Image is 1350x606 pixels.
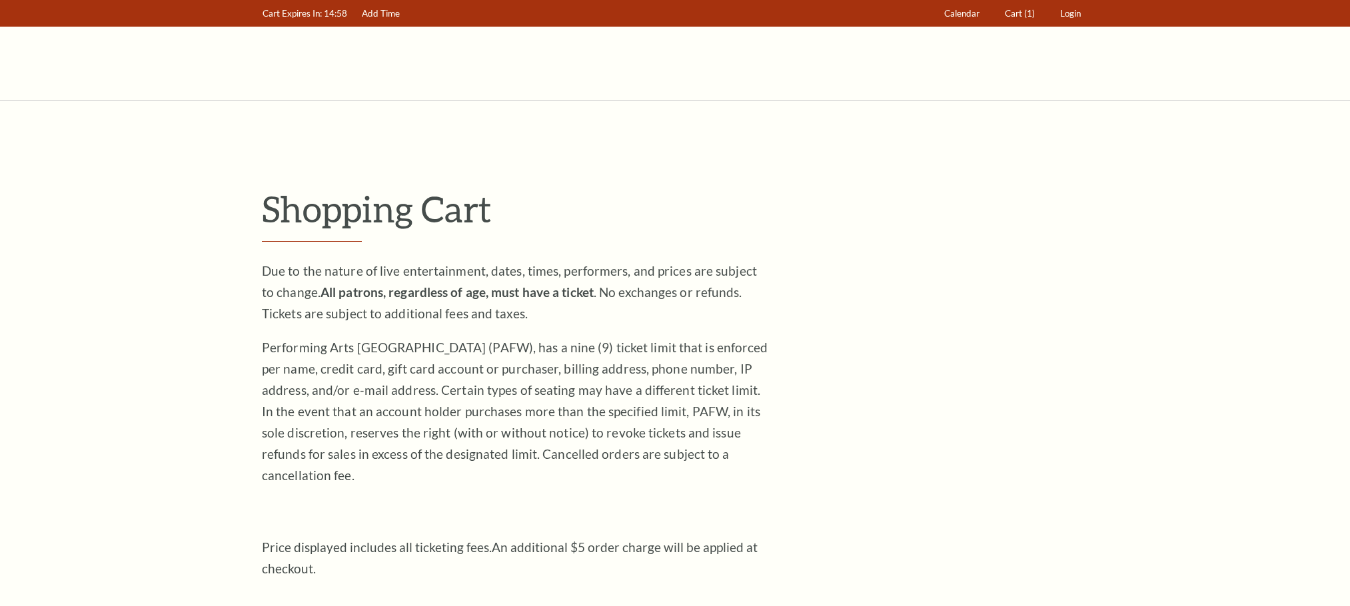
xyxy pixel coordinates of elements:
span: Login [1060,8,1081,19]
strong: All patrons, regardless of age, must have a ticket [321,284,594,300]
span: (1) [1024,8,1035,19]
p: Shopping Cart [262,187,1088,230]
span: Cart [1005,8,1022,19]
p: Performing Arts [GEOGRAPHIC_DATA] (PAFW), has a nine (9) ticket limit that is enforced per name, ... [262,337,768,486]
span: Cart Expires In: [263,8,322,19]
a: Cart (1) [999,1,1041,27]
span: Due to the nature of live entertainment, dates, times, performers, and prices are subject to chan... [262,263,757,321]
a: Login [1054,1,1087,27]
a: Calendar [938,1,986,27]
span: Calendar [944,8,980,19]
p: Price displayed includes all ticketing fees. [262,537,768,579]
span: An additional $5 order charge will be applied at checkout. [262,539,758,576]
a: Add Time [356,1,406,27]
span: 14:58 [324,8,347,19]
